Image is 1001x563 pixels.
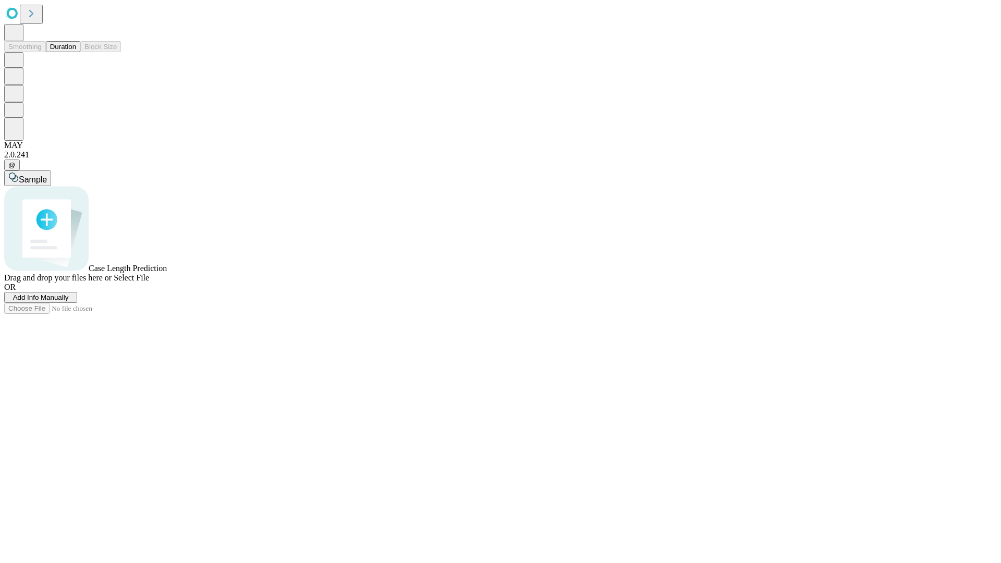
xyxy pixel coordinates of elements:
[89,264,167,273] span: Case Length Prediction
[4,141,997,150] div: MAY
[19,175,47,184] span: Sample
[114,273,149,282] span: Select File
[80,41,121,52] button: Block Size
[8,161,16,169] span: @
[4,160,20,170] button: @
[4,170,51,186] button: Sample
[4,150,997,160] div: 2.0.241
[4,273,112,282] span: Drag and drop your files here or
[4,292,77,303] button: Add Info Manually
[13,293,69,301] span: Add Info Manually
[46,41,80,52] button: Duration
[4,283,16,291] span: OR
[4,41,46,52] button: Smoothing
